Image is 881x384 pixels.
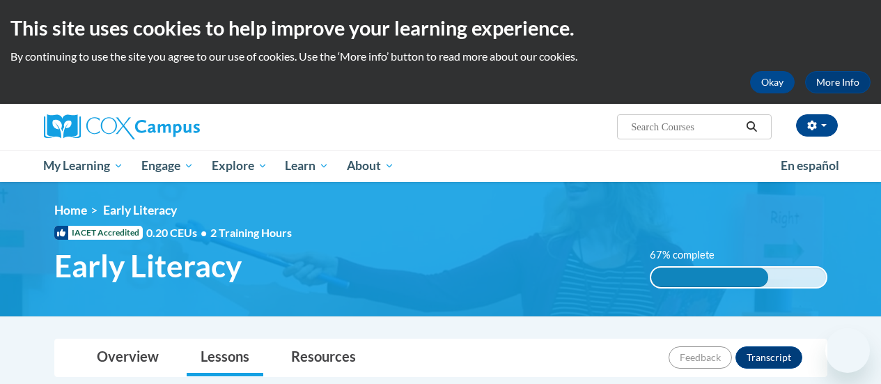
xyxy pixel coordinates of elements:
a: En español [772,151,848,181]
span: Explore [212,158,267,174]
label: 67% complete [650,247,730,263]
span: 0.20 CEUs [146,225,210,240]
div: 67% complete [651,268,768,287]
span: Engage [141,158,194,174]
input: Search Courses [630,118,741,135]
span: En español [781,158,839,173]
a: Lessons [187,339,263,376]
h2: This site uses cookies to help improve your learning experience. [10,14,871,42]
a: My Learning [35,150,133,182]
a: Explore [203,150,276,182]
p: By continuing to use the site you agree to our use of cookies. Use the ‘More info’ button to read... [10,49,871,64]
button: Feedback [669,346,732,369]
span: 2 Training Hours [210,226,292,239]
span: Early Literacy [103,203,177,217]
a: Home [54,203,87,217]
div: Main menu [33,150,848,182]
span: IACET Accredited [54,226,143,240]
span: Early Literacy [54,247,242,284]
span: Learn [285,158,329,174]
button: Search [741,118,762,135]
a: Engage [132,150,203,182]
span: • [201,226,207,239]
a: Cox Campus [44,114,295,139]
a: Resources [277,339,370,376]
a: Learn [276,150,338,182]
a: About [338,150,403,182]
img: Cox Campus [44,114,200,139]
iframe: Button to launch messaging window [825,328,870,373]
a: Overview [83,339,173,376]
button: Okay [750,71,795,93]
span: About [347,158,394,174]
button: Account Settings [796,114,838,137]
button: Transcript [735,346,802,369]
span: My Learning [43,158,123,174]
a: More Info [805,71,871,93]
